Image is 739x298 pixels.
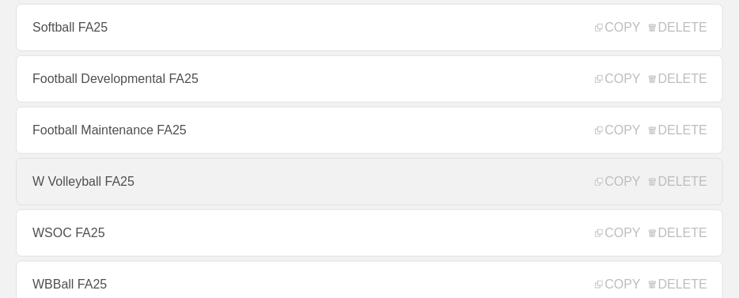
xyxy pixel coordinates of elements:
span: DELETE [649,72,707,86]
span: COPY [595,72,640,86]
a: WSOC FA25 [16,209,723,257]
span: DELETE [649,21,707,35]
a: Softball FA25 [16,4,723,51]
span: DELETE [649,277,707,292]
span: COPY [595,277,640,292]
span: COPY [595,21,640,35]
a: Football Maintenance FA25 [16,107,723,154]
span: COPY [595,226,640,240]
iframe: Chat Widget [660,222,739,298]
span: COPY [595,175,640,189]
span: COPY [595,123,640,138]
span: DELETE [649,175,707,189]
span: DELETE [649,123,707,138]
span: DELETE [649,226,707,240]
a: W Volleyball FA25 [16,158,723,206]
a: Football Developmental FA25 [16,55,723,103]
